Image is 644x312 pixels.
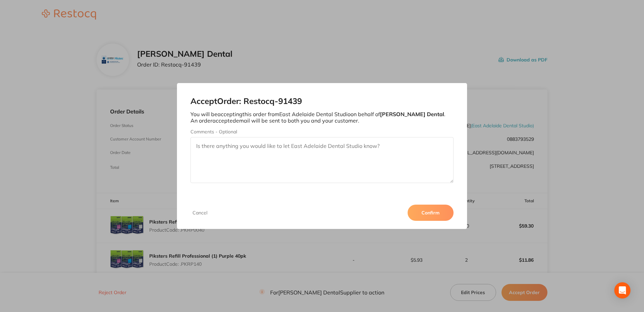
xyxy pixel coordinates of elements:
[190,129,453,134] label: Comments - Optional
[408,205,454,221] button: Confirm
[380,111,444,118] b: [PERSON_NAME] Dental
[190,97,453,106] h2: Accept Order: Restocq- 91439
[190,210,209,216] button: Cancel
[190,111,453,124] p: You will be accepting this order from East Adelaide Dental Studio on behalf of . An order accepte...
[614,282,630,298] div: Open Intercom Messenger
